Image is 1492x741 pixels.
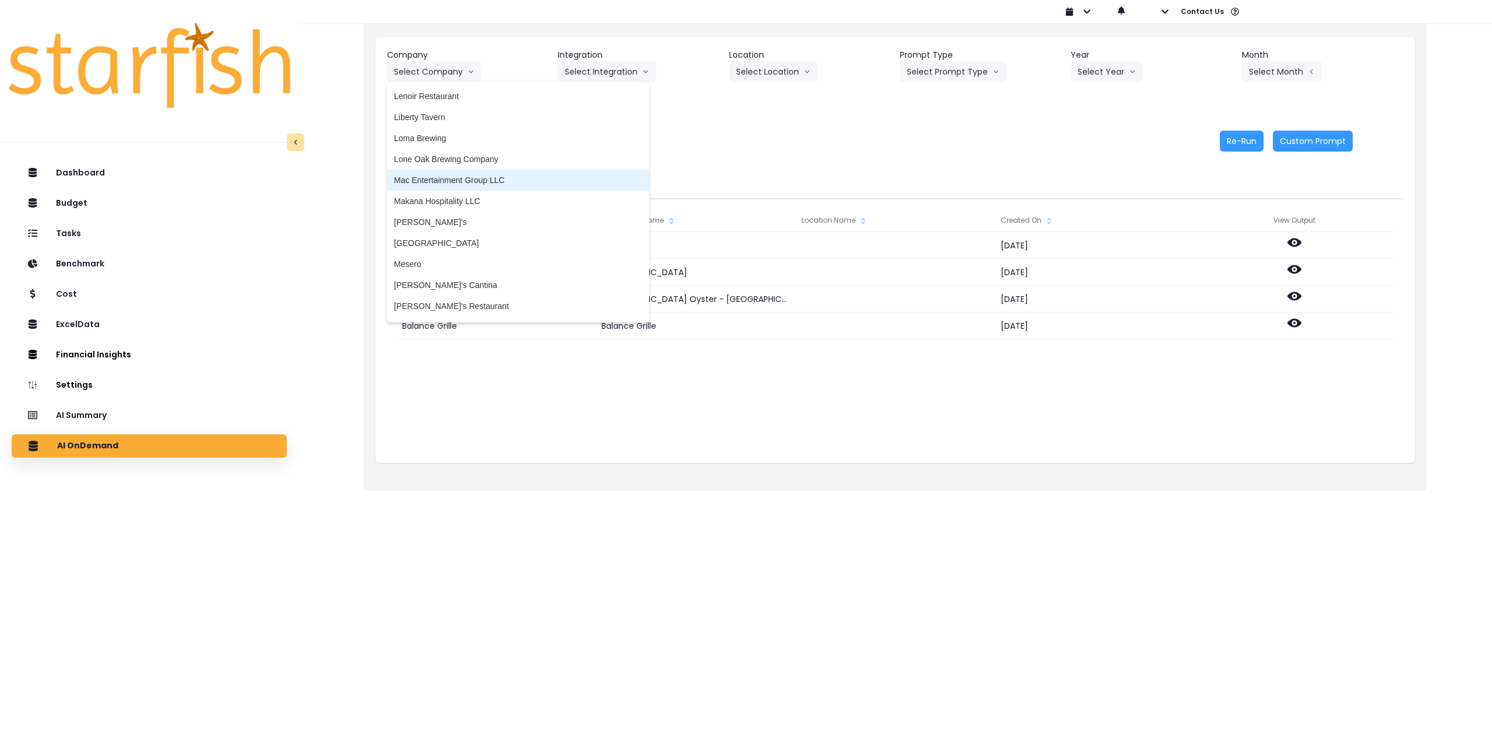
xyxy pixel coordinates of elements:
[1308,66,1315,78] svg: arrow left line
[394,153,642,165] span: Lone Oak Brewing Company
[394,279,642,291] span: [PERSON_NAME]’s Cantina
[56,289,77,299] p: Cost
[394,90,642,102] span: Lenoir Restaurant
[394,174,642,186] span: Mac Entertainment Group LLC
[394,216,642,228] span: [PERSON_NAME]'s
[396,312,595,339] div: Balance Grille
[12,222,287,245] button: Tasks
[56,259,104,269] p: Benchmark
[995,209,1194,232] div: Created On
[12,283,287,306] button: Cost
[729,61,818,82] button: Select Locationarrow down line
[467,66,474,78] svg: arrow down line
[394,111,642,123] span: Liberty Tavern
[12,252,287,276] button: Benchmark
[12,161,287,185] button: Dashboard
[993,66,1000,78] svg: arrow down line
[12,374,287,397] button: Settings
[804,66,811,78] svg: arrow down line
[387,82,649,322] ul: Select Companyarrow down line
[796,209,994,232] div: Location Name
[900,49,1061,61] header: Prompt Type
[596,209,794,232] div: Integration Name
[56,229,81,238] p: Tasks
[394,258,642,270] span: Mesero
[995,259,1194,286] div: [DATE]
[394,132,642,144] span: Loma Brewing
[56,410,107,420] p: AI Summary
[56,198,87,208] p: Budget
[1195,209,1394,232] div: View Output
[1273,131,1353,152] button: Custom Prompt
[995,312,1194,339] div: [DATE]
[642,66,649,78] svg: arrow down line
[12,343,287,367] button: Financial Insights
[667,216,676,226] svg: sort
[57,441,118,451] p: AI OnDemand
[12,404,287,427] button: AI Summary
[1220,131,1264,152] button: Re-Run
[995,232,1194,259] div: [DATE]
[995,286,1194,312] div: [DATE]
[596,286,794,312] div: [GEOGRAPHIC_DATA] Oyster - [GEOGRAPHIC_DATA]
[858,216,868,226] svg: sort
[12,313,287,336] button: ExcelData
[1044,216,1054,226] svg: sort
[56,319,100,329] p: ExcelData
[394,195,642,207] span: Makana Hospitality LLC
[394,237,642,249] span: [GEOGRAPHIC_DATA]
[1242,61,1322,82] button: Select Montharrow left line
[558,61,656,82] button: Select Integrationarrow down line
[387,49,548,61] header: Company
[12,192,287,215] button: Budget
[394,300,642,312] span: [PERSON_NAME]'s Restaurant
[1129,66,1136,78] svg: arrow down line
[1071,49,1232,61] header: Year
[56,168,105,178] p: Dashboard
[596,312,794,339] div: Balance Grille
[387,61,481,82] button: Select Companyarrow down line
[1071,61,1143,82] button: Select Yeararrow down line
[558,49,719,61] header: Integration
[729,49,891,61] header: Location
[900,61,1007,82] button: Select Prompt Typearrow down line
[1242,49,1403,61] header: Month
[596,232,794,259] div: Bolay
[596,259,794,286] div: [GEOGRAPHIC_DATA]
[12,434,287,458] button: AI OnDemand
